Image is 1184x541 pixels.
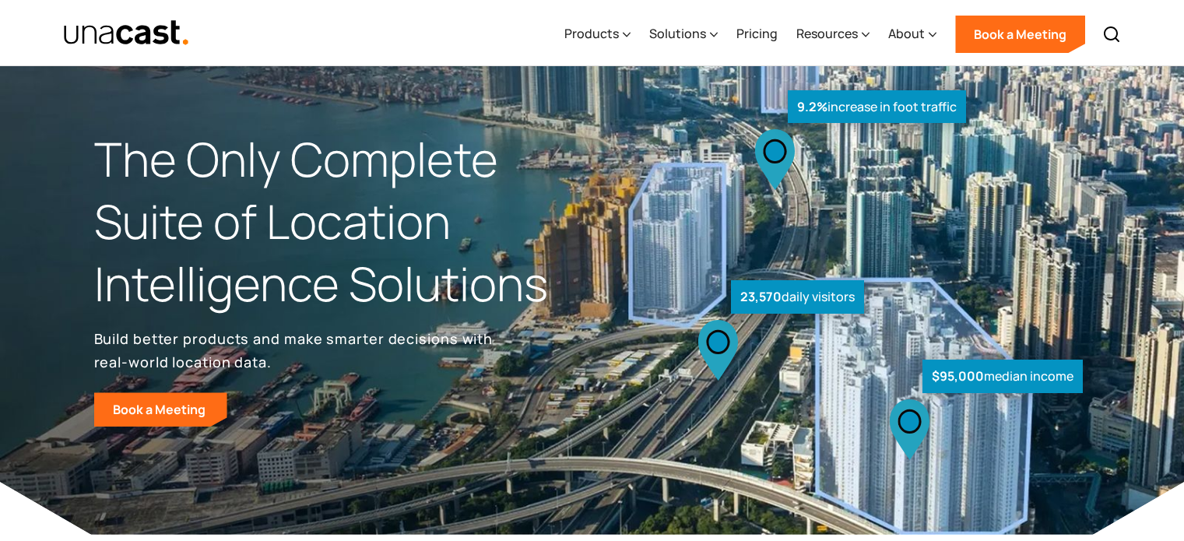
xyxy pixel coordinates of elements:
div: median income [922,360,1083,393]
div: Resources [796,24,858,43]
div: About [888,2,936,66]
div: About [888,24,925,43]
div: increase in foot traffic [788,90,966,124]
a: Book a Meeting [94,392,227,427]
a: Book a Meeting [955,16,1085,53]
img: Unacast text logo [63,19,190,47]
div: Products [564,24,619,43]
div: Solutions [649,24,706,43]
strong: 9.2% [797,98,827,115]
a: Pricing [736,2,778,66]
strong: $95,000 [932,367,984,385]
div: Solutions [649,2,718,66]
strong: 23,570 [740,288,782,305]
div: Resources [796,2,870,66]
div: Products [564,2,631,66]
h1: The Only Complete Suite of Location Intelligence Solutions [94,128,592,314]
p: Build better products and make smarter decisions with real-world location data. [94,327,499,374]
img: Search icon [1102,25,1121,44]
a: home [63,19,190,47]
div: daily visitors [731,280,864,314]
